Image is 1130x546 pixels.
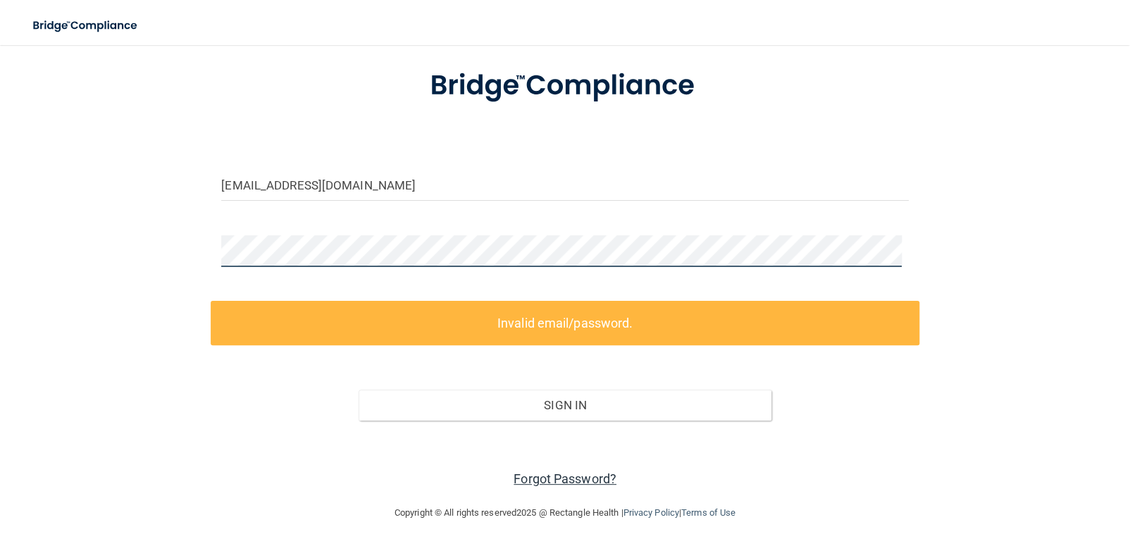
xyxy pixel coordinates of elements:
[21,11,151,40] img: bridge_compliance_login_screen.278c3ca4.svg
[681,507,735,518] a: Terms of Use
[359,390,771,421] button: Sign In
[514,471,616,486] a: Forgot Password?
[211,301,919,345] label: Invalid email/password.
[623,507,678,518] a: Privacy Policy
[221,169,908,201] input: Email
[401,49,729,123] img: bridge_compliance_login_screen.278c3ca4.svg
[308,490,822,535] div: Copyright © All rights reserved 2025 @ Rectangle Health | |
